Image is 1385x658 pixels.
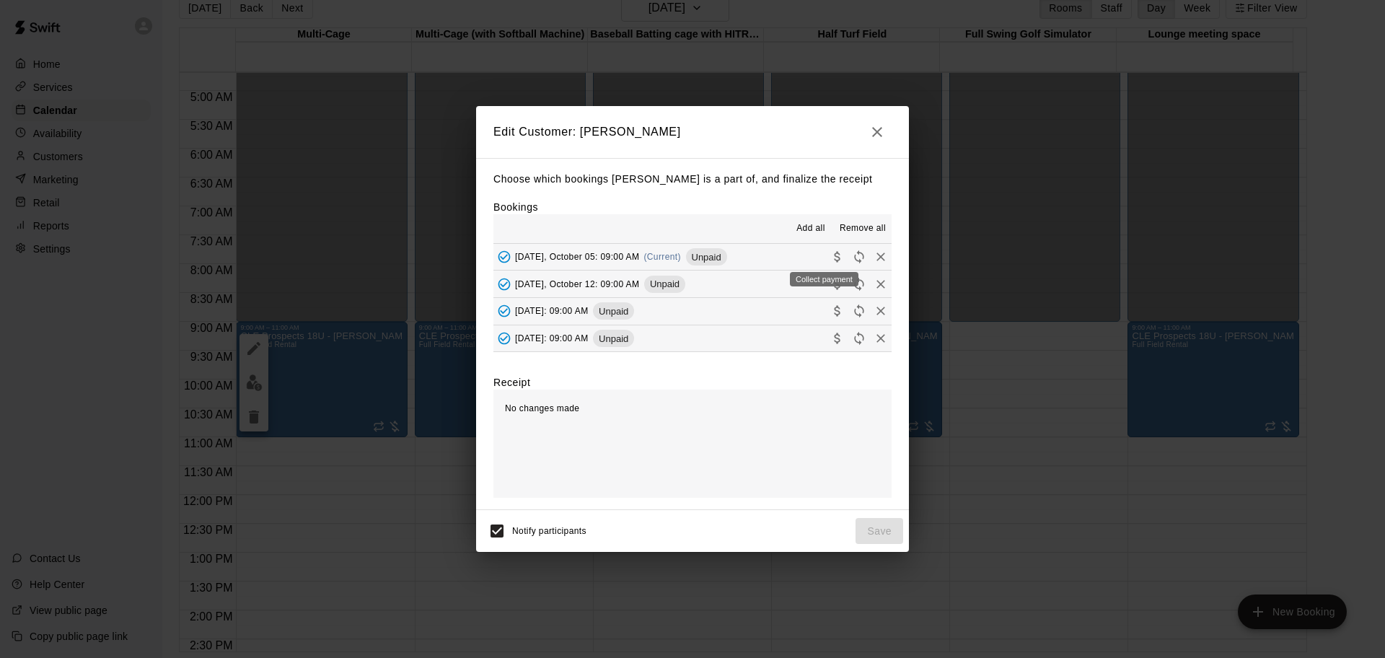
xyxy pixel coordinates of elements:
span: [DATE]: 09:00 AM [515,333,589,343]
span: [DATE], October 12: 09:00 AM [515,278,639,289]
span: Collect payment [827,333,848,343]
span: Unpaid [644,278,685,289]
span: Remove [870,251,892,262]
span: [DATE]: 09:00 AM [515,306,589,316]
span: Reschedule [848,305,870,316]
span: [DATE], October 05: 09:00 AM [515,252,639,262]
button: Added - Collect Payment[DATE]: 09:00 AMUnpaidCollect paymentRescheduleRemove [493,325,892,352]
span: No changes made [505,403,579,413]
span: Unpaid [593,333,634,344]
span: Collect payment [827,305,848,316]
button: Added - Collect Payment [493,328,515,349]
button: Added - Collect Payment[DATE], October 05: 09:00 AM(Current)UnpaidCollect paymentRescheduleRemove [493,244,892,271]
div: Collect payment [790,272,858,286]
span: Reschedule [848,278,870,289]
span: Remove all [840,221,886,236]
label: Bookings [493,201,538,213]
h2: Edit Customer: [PERSON_NAME] [476,106,909,158]
span: Unpaid [686,252,727,263]
button: Add all [788,217,834,240]
button: Added - Collect Payment[DATE]: 09:00 AMUnpaidCollect paymentRescheduleRemove [493,298,892,325]
button: Remove all [834,217,892,240]
button: Added - Collect Payment [493,273,515,295]
span: Collect payment [827,278,848,289]
span: Notify participants [512,526,586,536]
span: Collect payment [827,251,848,262]
span: (Current) [643,252,681,262]
button: Added - Collect Payment [493,300,515,322]
button: Added - Collect Payment[DATE], October 12: 09:00 AMUnpaidCollect paymentRescheduleRemove [493,271,892,297]
span: Unpaid [593,306,634,317]
label: Receipt [493,375,530,390]
span: Reschedule [848,251,870,262]
span: Add all [796,221,825,236]
span: Remove [870,333,892,343]
span: Remove [870,305,892,316]
button: Added - Collect Payment [493,246,515,268]
span: Reschedule [848,333,870,343]
span: Remove [870,278,892,289]
p: Choose which bookings [PERSON_NAME] is a part of, and finalize the receipt [493,170,892,188]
